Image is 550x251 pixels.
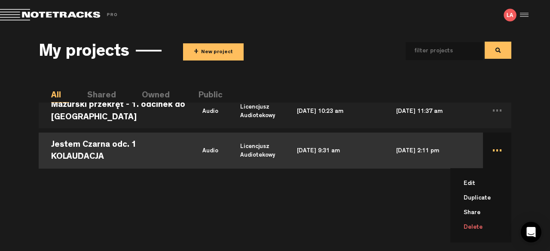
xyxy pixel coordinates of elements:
input: filter projects [406,42,469,60]
li: Share [461,206,511,220]
td: audio [190,130,228,169]
li: Delete [461,220,511,235]
td: Mazurski przekręt - 1. odcinek do [GEOGRAPHIC_DATA] [39,92,190,130]
li: Edit [461,176,511,191]
td: Licencjusz Audiotekowy [228,130,284,169]
button: +New project [183,43,244,60]
span: + [194,47,199,57]
td: [DATE] 11:37 am [384,92,483,130]
td: ... Edit Duplicate Share Delete [483,130,511,169]
li: Public [199,90,217,103]
li: Duplicate [461,191,511,206]
h3: My projects [39,43,129,62]
li: All [51,90,69,103]
img: letters [504,9,516,21]
li: Shared [87,90,105,103]
td: Jestem Czarna odc. 1 KOLAUDACJA [39,130,190,169]
td: [DATE] 9:31 am [284,130,384,169]
td: audio [190,92,228,130]
li: Owned [142,90,160,103]
td: [DATE] 2:11 pm [384,130,483,169]
div: Open Intercom Messenger [521,222,541,242]
td: Licencjusz Audiotekowy [228,92,284,130]
td: ... [483,92,511,130]
td: [DATE] 10:23 am [284,92,384,130]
